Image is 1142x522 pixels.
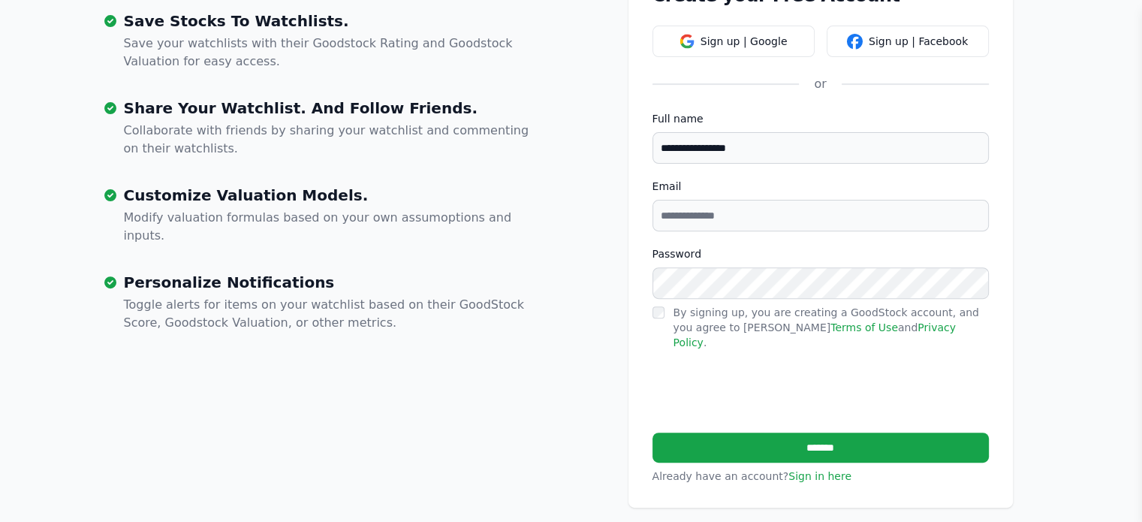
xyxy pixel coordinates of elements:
[124,122,541,158] p: Collaborate with friends by sharing your watchlist and commenting on their watchlists.
[652,111,989,126] label: Full name
[124,296,541,332] p: Toggle alerts for items on your watchlist based on their GoodStock Score, Goodstock Valuation, or...
[830,321,898,333] a: Terms of Use
[124,35,541,71] p: Save your watchlists with their Goodstock Rating and Goodstock Valuation for easy access.
[124,101,541,116] h3: Share Your Watchlist. And Follow Friends.
[652,246,989,261] label: Password
[124,209,541,245] p: Modify valuation formulas based on your own assumoptions and inputs.
[124,14,541,29] h3: Save Stocks To Watchlists.
[124,275,541,290] h3: Personalize Notifications
[124,188,541,203] h3: Customize Valuation Models.
[827,26,989,57] button: Sign up | Facebook
[652,469,989,484] p: Already have an account?
[652,179,989,194] label: Email
[799,75,841,93] div: or
[652,365,881,424] iframe: reCAPTCHA
[673,306,979,349] label: By signing up, you are creating a GoodStock account, and you agree to [PERSON_NAME] and .
[652,26,815,57] button: Sign up | Google
[673,321,956,349] a: Privacy Policy
[788,470,851,482] a: Sign in here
